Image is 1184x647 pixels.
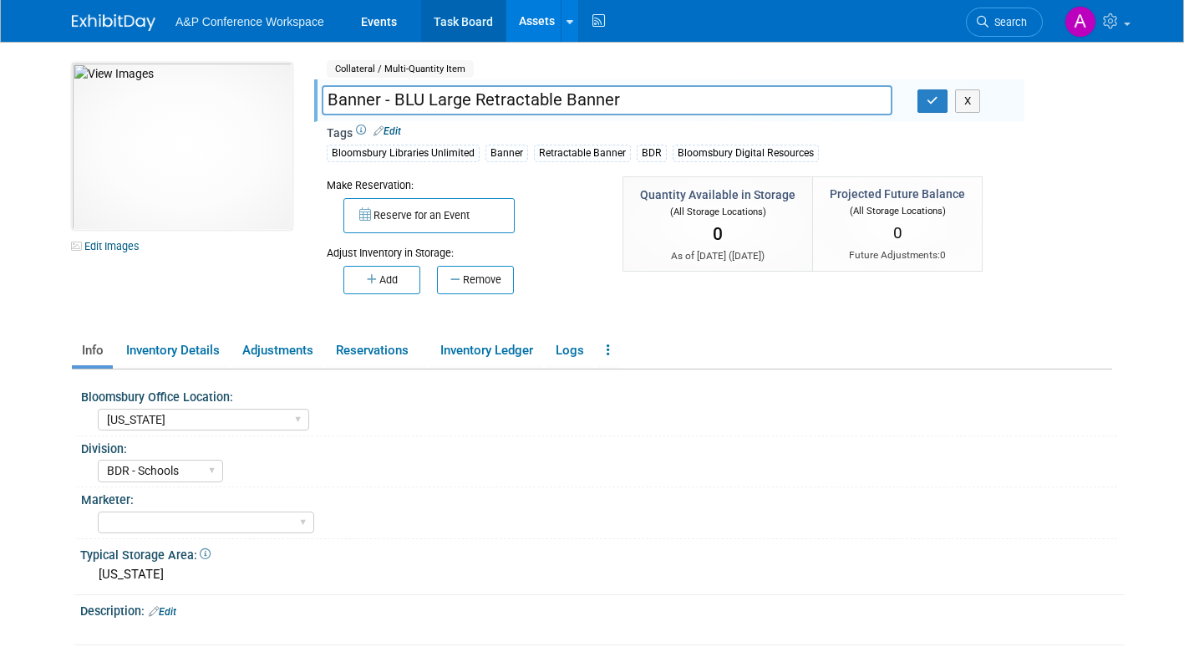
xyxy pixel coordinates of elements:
div: Adjust Inventory in Storage: [327,233,597,261]
a: Adjustments [232,336,323,365]
a: Inventory Details [116,336,229,365]
span: 0 [713,224,723,244]
button: X [955,89,981,113]
div: Tags [327,125,1012,173]
button: Remove [437,266,514,294]
div: As of [DATE] ( ) [640,249,795,263]
span: Search [988,16,1027,28]
button: Add [343,266,420,294]
a: Reservations [326,336,427,365]
div: Make Reservation: [327,176,597,193]
a: Info [72,336,113,365]
div: Future Adjustments: [830,248,965,262]
div: Retractable Banner [534,145,631,162]
div: (All Storage Locations) [830,202,965,218]
span: Collateral / Multi-Quantity Item [327,60,474,78]
div: Bloomsbury Office Location: [81,385,1117,405]
img: Amanda Oney [1065,6,1096,38]
div: Description: [80,599,1125,620]
a: Search [966,8,1043,37]
img: ExhibitDay [72,14,155,31]
img: View Images [72,63,292,230]
span: [DATE] [732,250,761,262]
a: Inventory Ledger [430,336,542,365]
div: Division: [81,436,1117,457]
div: Quantity Available in Storage [640,186,795,203]
span: Typical Storage Area: [80,548,211,562]
span: 0 [940,249,946,261]
div: Banner [485,145,528,162]
div: Bloomsbury Digital Resources [673,145,819,162]
div: Bloomsbury Libraries Unlimited [327,145,480,162]
div: BDR [637,145,667,162]
button: Reserve for an Event [343,198,515,233]
span: A&P Conference Workspace [175,15,324,28]
a: Logs [546,336,593,365]
div: Projected Future Balance [830,186,965,202]
div: [US_STATE] [93,562,1112,588]
a: Edit Images [72,236,146,257]
a: Edit [149,606,176,618]
a: Edit [373,125,401,137]
div: Marketer: [81,487,1117,508]
span: 0 [893,223,902,242]
div: (All Storage Locations) [640,203,795,219]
